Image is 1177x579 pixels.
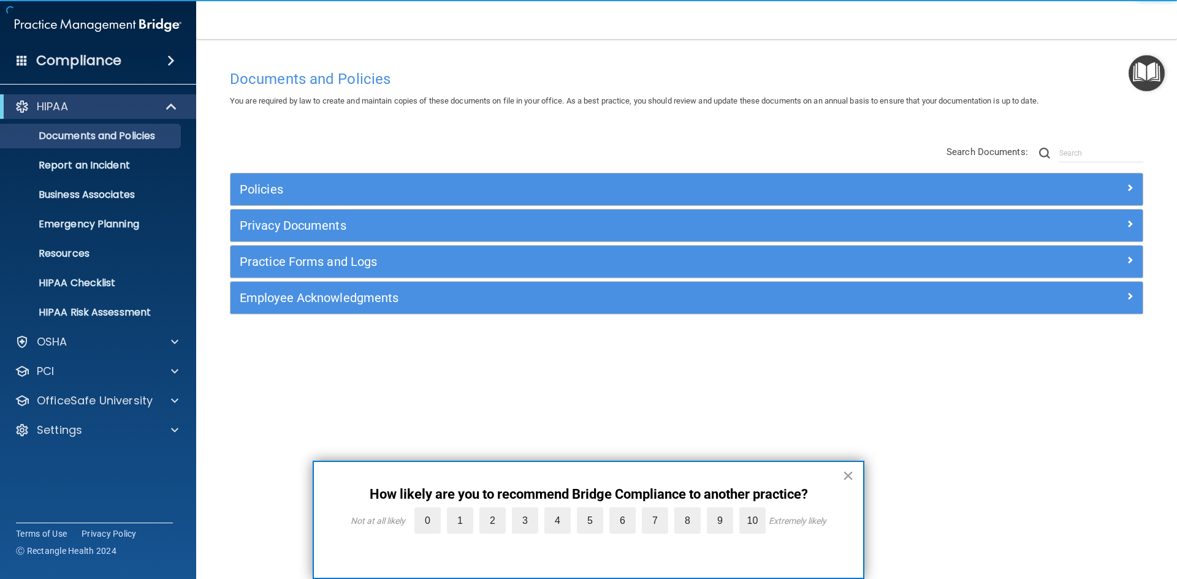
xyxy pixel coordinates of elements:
h5: Employee Acknowledgments [240,291,905,305]
button: Open Resource Center [1129,55,1165,91]
div: Not at all likely [351,516,405,526]
span: Search Documents: [947,146,1028,157]
h4: Documents and Policies [230,71,1143,87]
div: Extremely likely [769,516,826,526]
h5: Practice Forms and Logs [240,255,905,268]
p: How likely are you to recommend Bridge Compliance to another practice? [338,486,839,502]
label: 3 [512,507,538,534]
h5: Policies [240,183,905,196]
h4: Compliance [36,52,121,69]
span: You are required by law to create and maintain copies of these documents on file in your office. ... [230,96,1038,105]
img: PMB logo [15,13,181,37]
label: 0 [414,507,441,534]
p: HIPAA Checklist [8,277,175,289]
p: OfficeSafe University [37,393,153,408]
label: 10 [739,507,766,534]
button: Close [842,466,854,485]
p: Settings [37,423,82,437]
img: ic-search.3b580494.png [1039,148,1050,159]
label: 6 [609,507,636,534]
label: 1 [447,507,473,534]
label: 7 [642,507,668,534]
span: Ⓒ Rectangle Health 2024 [16,545,116,557]
input: Search [1059,144,1143,162]
p: Report an Incident [8,159,175,172]
label: 5 [577,507,603,534]
label: 4 [544,507,571,534]
label: 2 [479,507,506,534]
p: HIPAA Risk Assessment [8,306,175,319]
iframe: Drift Widget Chat Controller [965,492,1162,541]
p: Resources [8,248,175,260]
p: Documents and Policies [8,130,175,142]
label: 8 [674,507,701,534]
p: Emergency Planning [8,218,175,230]
p: OSHA [37,335,67,349]
a: Privacy Policy [82,528,137,540]
a: Terms of Use [16,528,67,540]
h5: Privacy Documents [240,219,905,232]
p: HIPAA [37,99,68,114]
p: Business Associates [8,189,175,201]
label: 9 [707,507,733,534]
p: PCI [37,364,54,379]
